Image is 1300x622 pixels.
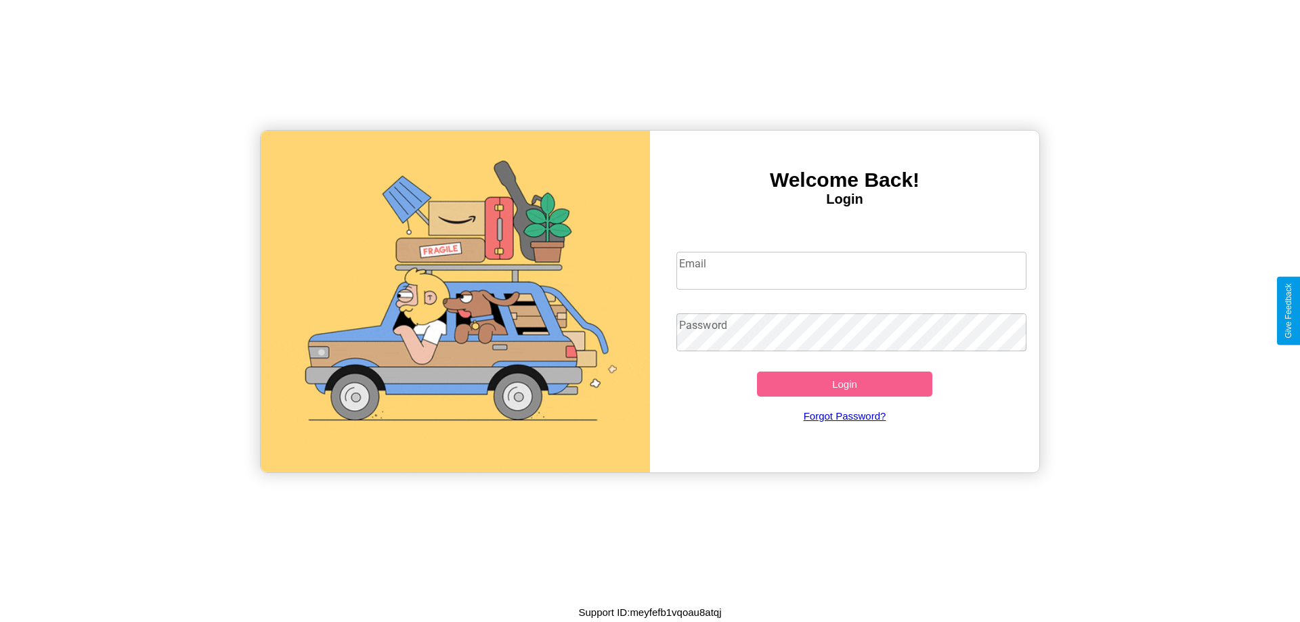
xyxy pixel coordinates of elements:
[1284,284,1293,338] div: Give Feedback
[650,169,1039,192] h3: Welcome Back!
[757,372,932,397] button: Login
[650,192,1039,207] h4: Login
[579,603,722,621] p: Support ID: meyfefb1vqoau8atqj
[261,131,650,472] img: gif
[670,397,1020,435] a: Forgot Password?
